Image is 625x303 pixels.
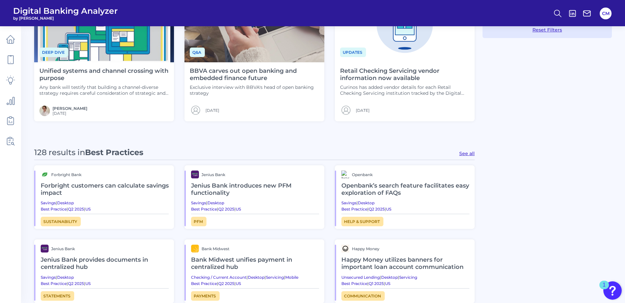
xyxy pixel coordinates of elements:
[41,200,56,205] a: Savings
[341,217,383,226] span: Help & Support
[234,207,236,212] span: |
[385,207,386,212] span: |
[341,275,380,280] a: Unsecured Lending
[284,275,285,280] span: |
[340,48,366,57] span: Updates
[51,246,75,251] span: Jenius Bank
[341,253,469,274] h2: Happy Money utilizes banners for important loan account communication
[191,245,319,253] a: brand logoBank Midwest
[384,281,385,286] span: |
[191,178,319,200] h2: Jenius Bank introduces new PFM functionality
[68,281,84,286] a: Q2 2025
[85,148,143,157] span: Best Practices
[39,84,169,96] p: Any bank will testify that building a channel-diverse strategy requires careful consideration of ...
[341,281,367,286] a: Best Practice
[191,171,319,178] a: brand logoJenius Bank
[265,275,266,280] span: |
[217,207,218,212] span: |
[234,281,236,286] span: |
[68,207,84,212] a: Q2 2025
[206,200,207,205] span: |
[380,275,381,280] span: |
[41,207,67,212] a: Best Practice
[248,275,265,280] a: Desktop
[218,207,234,212] a: Q2 2025
[41,178,169,200] h2: Forbright customers can calculate savings impact
[191,171,199,178] img: brand logo
[41,217,81,226] a: Sustainability
[202,172,225,177] span: Jenius Bank
[341,291,385,301] span: Communication
[191,207,217,212] a: Best Practice
[57,275,74,280] a: Desktop
[341,171,349,178] img: brand logo
[41,291,74,301] span: Statements
[603,285,606,293] div: 1
[13,16,118,21] span: by [PERSON_NAME]
[191,217,206,226] a: PFM
[41,245,49,253] img: brand logo
[356,108,370,113] span: [DATE]
[266,275,284,280] a: Servicing
[191,200,206,205] a: Savings
[56,275,57,280] span: |
[285,275,298,280] a: Mobile
[84,281,85,286] span: |
[190,48,205,57] span: Q&A
[41,281,67,286] a: Best Practice
[369,281,384,286] a: Q1 2025
[367,207,369,212] span: |
[218,281,234,286] a: Q2 2025
[39,68,169,82] h4: Unified systems and channel crossing with purpose
[205,108,219,113] span: [DATE]
[84,207,85,212] span: |
[41,253,169,274] h2: Jenius Bank provides documents in centralized hub
[191,245,199,253] img: brand logo
[190,84,319,96] p: Exclusive interview with BBVA's head of open banking strategy
[398,275,399,280] span: |
[191,281,217,286] a: Best Practice
[39,49,68,55] a: Deep dive
[39,106,50,116] img: MIchael McCaw
[41,171,49,178] img: brand logo
[369,207,385,212] a: Q2 2025
[85,207,91,212] a: US
[236,207,241,212] a: US
[247,275,248,280] span: |
[202,246,229,251] span: Bank Midwest
[385,281,390,286] a: US
[191,291,220,301] a: Payments
[190,68,319,82] h4: BBVA carves out open banking and embedded finance future
[85,281,91,286] a: US
[341,207,367,212] a: Best Practice
[67,281,68,286] span: |
[341,200,356,205] a: Savings
[603,281,622,300] button: Open Resource Center, 1 new notification
[381,275,398,280] a: Desktop
[67,207,68,212] span: |
[41,275,56,280] a: Savings
[341,245,349,253] img: brand logo
[217,281,218,286] span: |
[236,281,241,286] a: US
[341,245,469,253] a: brand logoHappy Money
[340,68,469,82] h4: Retail Checking Servicing vendor information now available
[39,48,68,57] span: Deep dive
[532,27,562,33] button: Reset Filters
[34,148,143,157] div: 128 results in
[367,281,369,286] span: |
[341,171,469,178] a: brand logoOpenbank
[352,246,379,251] span: Happy Money
[191,253,319,274] h2: Bank Midwest unifies payment in centralized hub
[356,200,358,205] span: |
[207,200,224,205] a: Desktop
[600,8,612,19] button: CM
[41,171,169,178] a: brand logoForbright Bank
[459,151,475,156] button: See all
[358,200,375,205] a: Desktop
[340,49,366,55] a: Updates
[399,275,417,280] a: Servicing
